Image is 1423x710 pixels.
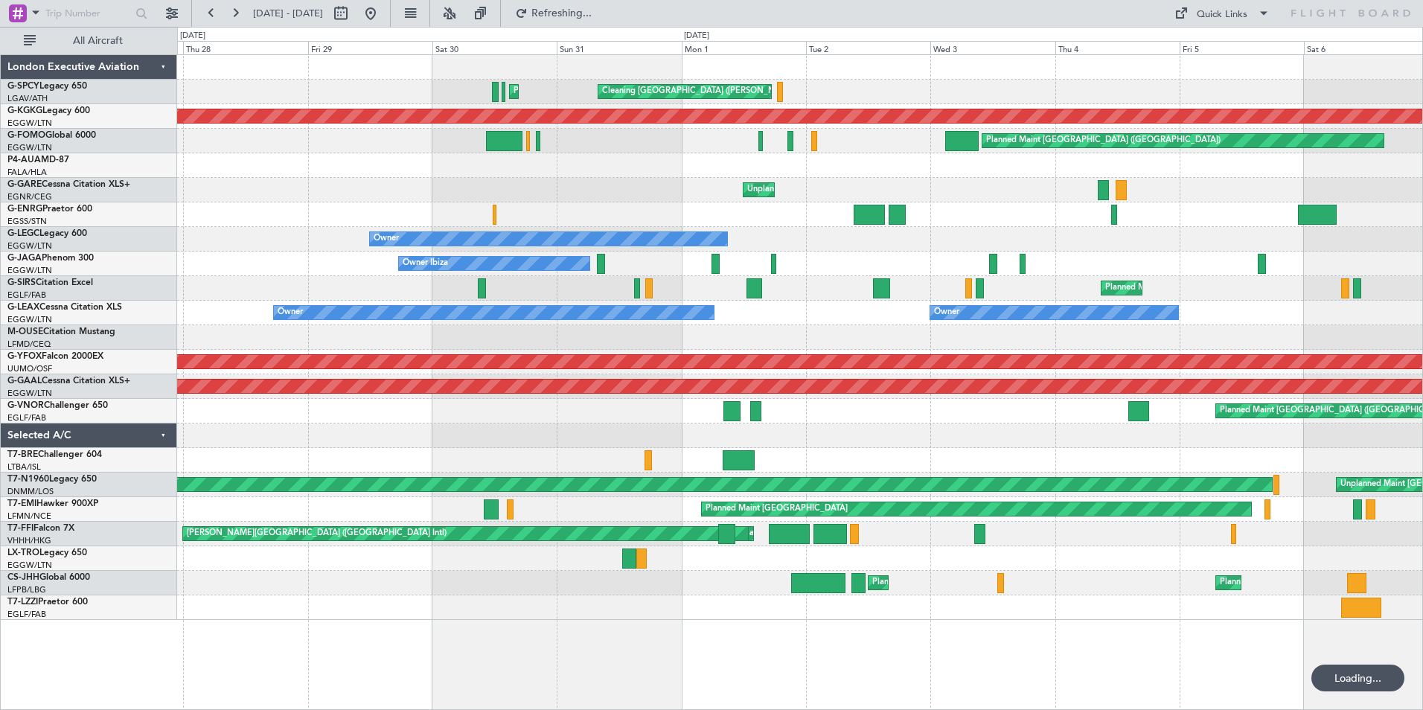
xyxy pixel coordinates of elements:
[7,401,108,410] a: G-VNORChallenger 650
[531,8,593,19] span: Refreshing...
[7,131,45,140] span: G-FOMO
[7,584,46,595] a: LFPB/LBG
[806,41,930,54] div: Tue 2
[7,156,69,164] a: P4-AUAMD-87
[7,278,36,287] span: G-SIRS
[7,229,87,238] a: G-LEGCLegacy 600
[1197,7,1247,22] div: Quick Links
[7,314,52,325] a: EGGW/LTN
[7,278,93,287] a: G-SIRSCitation Excel
[7,352,42,361] span: G-YFOX
[1167,1,1277,25] button: Quick Links
[7,524,33,533] span: T7-FFI
[7,412,46,423] a: EGLF/FAB
[7,303,39,312] span: G-LEAX
[514,80,685,103] div: Planned Maint Athens ([PERSON_NAME] Intl)
[7,303,122,312] a: G-LEAXCessna Citation XLS
[1055,41,1180,54] div: Thu 4
[7,131,96,140] a: G-FOMOGlobal 6000
[7,499,36,508] span: T7-EMI
[7,475,97,484] a: T7-N1960Legacy 650
[7,524,74,533] a: T7-FFIFalcon 7X
[7,106,42,115] span: G-KGKG
[7,205,92,214] a: G-ENRGPraetor 600
[7,180,130,189] a: G-GARECessna Citation XLS+
[7,475,49,484] span: T7-N1960
[7,118,52,129] a: EGGW/LTN
[1180,41,1304,54] div: Fri 5
[7,265,52,276] a: EGGW/LTN
[308,41,432,54] div: Fri 29
[7,216,47,227] a: EGSS/STN
[7,254,94,263] a: G-JAGAPhenom 300
[1105,277,1340,299] div: Planned Maint [GEOGRAPHIC_DATA] ([GEOGRAPHIC_DATA])
[7,461,41,473] a: LTBA/ISL
[7,598,88,607] a: T7-LZZIPraetor 600
[7,327,115,336] a: M-OUSECitation Mustang
[45,2,131,25] input: Trip Number
[403,252,448,275] div: Owner Ibiza
[930,41,1055,54] div: Wed 3
[374,228,399,250] div: Owner
[187,522,447,545] div: [PERSON_NAME][GEOGRAPHIC_DATA] ([GEOGRAPHIC_DATA] Intl)
[278,301,303,324] div: Owner
[986,129,1221,152] div: Planned Maint [GEOGRAPHIC_DATA] ([GEOGRAPHIC_DATA])
[872,572,1107,594] div: Planned Maint [GEOGRAPHIC_DATA] ([GEOGRAPHIC_DATA])
[7,352,103,361] a: G-YFOXFalcon 2000EX
[7,377,42,386] span: G-GAAL
[7,180,42,189] span: G-GARE
[7,142,52,153] a: EGGW/LTN
[1311,665,1404,691] div: Loading...
[7,205,42,214] span: G-ENRG
[7,573,39,582] span: CS-JHH
[7,598,38,607] span: T7-LZZI
[7,240,52,252] a: EGGW/LTN
[7,486,54,497] a: DNMM/LOS
[7,549,39,557] span: LX-TRO
[7,229,39,238] span: G-LEGC
[602,80,812,103] div: Cleaning [GEOGRAPHIC_DATA] ([PERSON_NAME] Intl)
[747,179,843,201] div: Unplanned Maint Chester
[7,549,87,557] a: LX-TROLegacy 650
[253,7,323,20] span: [DATE] - [DATE]
[7,450,38,459] span: T7-BRE
[7,156,41,164] span: P4-AUA
[7,93,48,104] a: LGAV/ATH
[7,82,39,91] span: G-SPCY
[7,167,47,178] a: FALA/HLA
[508,1,598,25] button: Refreshing...
[183,41,307,54] div: Thu 28
[7,535,51,546] a: VHHH/HKG
[7,401,44,410] span: G-VNOR
[7,609,46,620] a: EGLF/FAB
[7,499,98,508] a: T7-EMIHawker 900XP
[557,41,681,54] div: Sun 31
[7,388,52,399] a: EGGW/LTN
[7,290,46,301] a: EGLF/FAB
[7,363,52,374] a: UUMO/OSF
[706,498,848,520] div: Planned Maint [GEOGRAPHIC_DATA]
[180,30,205,42] div: [DATE]
[7,106,90,115] a: G-KGKGLegacy 600
[7,560,52,571] a: EGGW/LTN
[39,36,157,46] span: All Aircraft
[7,450,102,459] a: T7-BREChallenger 604
[7,82,87,91] a: G-SPCYLegacy 650
[16,29,162,53] button: All Aircraft
[7,254,42,263] span: G-JAGA
[934,301,959,324] div: Owner
[7,511,51,522] a: LFMN/NCE
[7,191,52,202] a: EGNR/CEG
[432,41,557,54] div: Sat 30
[684,30,709,42] div: [DATE]
[7,339,51,350] a: LFMD/CEQ
[682,41,806,54] div: Mon 1
[7,573,90,582] a: CS-JHHGlobal 6000
[7,327,43,336] span: M-OUSE
[7,377,130,386] a: G-GAALCessna Citation XLS+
